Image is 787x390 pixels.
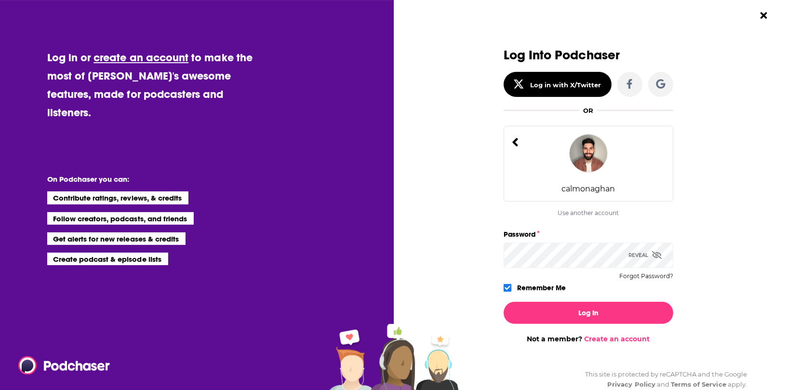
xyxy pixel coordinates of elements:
[47,191,189,204] li: Contribute ratings, reviews, & credits
[577,369,747,390] div: This site is protected by reCAPTCHA and the Google and apply.
[47,212,194,225] li: Follow creators, podcasts, and friends
[504,209,673,216] div: Use another account
[755,6,773,25] button: Close Button
[569,134,608,173] img: calmonaghan
[561,184,615,193] div: calmonaghan
[18,356,111,375] img: Podchaser - Follow, Share and Rate Podcasts
[504,228,673,241] label: Password
[504,302,673,324] button: Log In
[504,335,673,343] div: Not a member?
[619,273,673,280] button: Forgot Password?
[607,380,655,388] a: Privacy Policy
[517,282,566,294] label: Remember Me
[530,81,601,89] div: Log in with X/Twitter
[671,380,726,388] a: Terms of Service
[18,356,103,375] a: Podchaser - Follow, Share and Rate Podcasts
[47,175,240,184] li: On Podchaser you can:
[47,253,168,265] li: Create podcast & episode lists
[628,242,662,268] div: Reveal
[583,107,593,114] div: OR
[93,51,188,64] a: create an account
[47,232,186,245] li: Get alerts for new releases & credits
[504,48,673,62] h3: Log Into Podchaser
[504,72,612,97] button: Log in with X/Twitter
[584,335,650,343] a: Create an account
